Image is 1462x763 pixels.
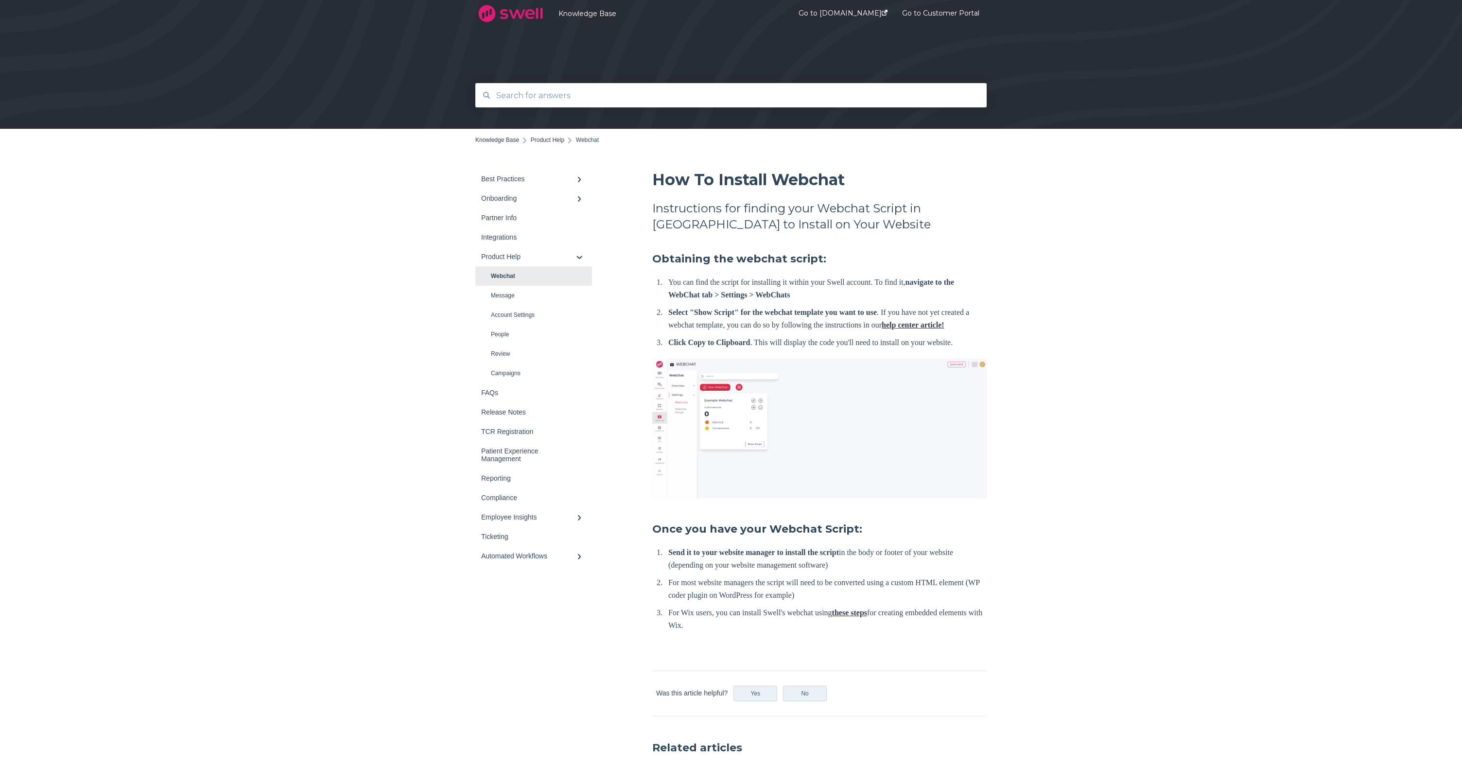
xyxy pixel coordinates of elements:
[475,137,519,143] a: Knowledge Base
[733,686,777,701] button: Yes
[475,227,592,247] a: Integrations
[668,276,987,301] p: You can find the script for installing it within your Swell account. To find it,
[475,364,592,383] a: Campaigns
[475,402,592,422] a: Release Notes
[481,533,576,540] div: Ticketing
[475,247,592,266] a: Product Help
[652,741,987,755] h3: Related articles
[475,1,546,26] img: company logo
[481,175,576,183] div: Best Practices
[750,338,953,347] span: . This will display the code you'll need to install on your website.
[481,494,576,502] div: Compliance
[475,422,592,441] a: TCR Registration
[668,338,750,347] strong: Click Copy to Clipboard
[475,527,592,546] a: Ticketing
[656,689,728,697] span: Was this article helpful?
[475,325,592,344] a: People
[475,383,592,402] a: FAQs
[783,686,827,701] button: No
[475,488,592,507] a: Compliance
[652,522,862,536] strong: Once you have your Webchat Script:
[558,9,769,18] a: Knowledge Base
[652,170,845,189] span: How To Install Webchat
[668,548,839,556] strong: Send it to your website manager to install the script
[664,576,987,602] li: For most website managers the script will need to be converted using a custom HTML element (WP co...
[801,690,808,697] span: No
[481,447,576,463] div: Patient Experience Management
[481,194,576,202] div: Onboarding
[882,321,944,329] a: help center article!
[481,389,576,397] div: FAQs
[475,507,592,527] a: Employee Insights
[481,552,576,560] div: Automated Workflows
[475,468,592,488] a: Reporting
[531,137,564,143] a: Product Help
[481,233,576,241] div: Integrations
[664,546,987,572] li: in the body or footer of your website (depending on your website management software)
[475,189,592,208] a: Onboarding
[475,546,592,566] a: Automated Workflows
[481,513,576,521] div: Employee Insights
[832,608,867,617] a: these steps
[481,428,576,435] div: TCR Registration
[475,305,592,325] a: Account Settings
[652,200,987,232] h2: Instructions for finding your Webchat Script in [GEOGRAPHIC_DATA] to Install on Your Website
[481,408,576,416] div: Release Notes
[490,85,972,106] input: Search for answers
[576,137,599,143] span: Webchat
[668,306,987,331] p: . If you have not yet created a webchat template, you can do so by following the instructions in our
[475,169,592,189] a: Best Practices
[475,208,592,227] a: Partner Info
[750,690,760,697] span: Yes
[481,214,576,222] div: Partner Info
[652,252,826,265] strong: Obtaining the webchat script:
[475,266,592,286] a: Webchat
[481,474,576,482] div: Reporting
[652,359,987,498] img: Screen%20Shot%202022-06-15%20at%205-06-02%20PM-png.png
[475,286,592,305] a: Message
[481,253,576,260] div: Product Help
[664,607,987,632] li: For Wix users, you can install Swell's webchat using for creating embedded elements with Wix.
[475,344,592,364] a: Review
[475,441,592,468] a: Patient Experience Management
[668,308,877,316] strong: Select "Show Script" for the webchat template you want to use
